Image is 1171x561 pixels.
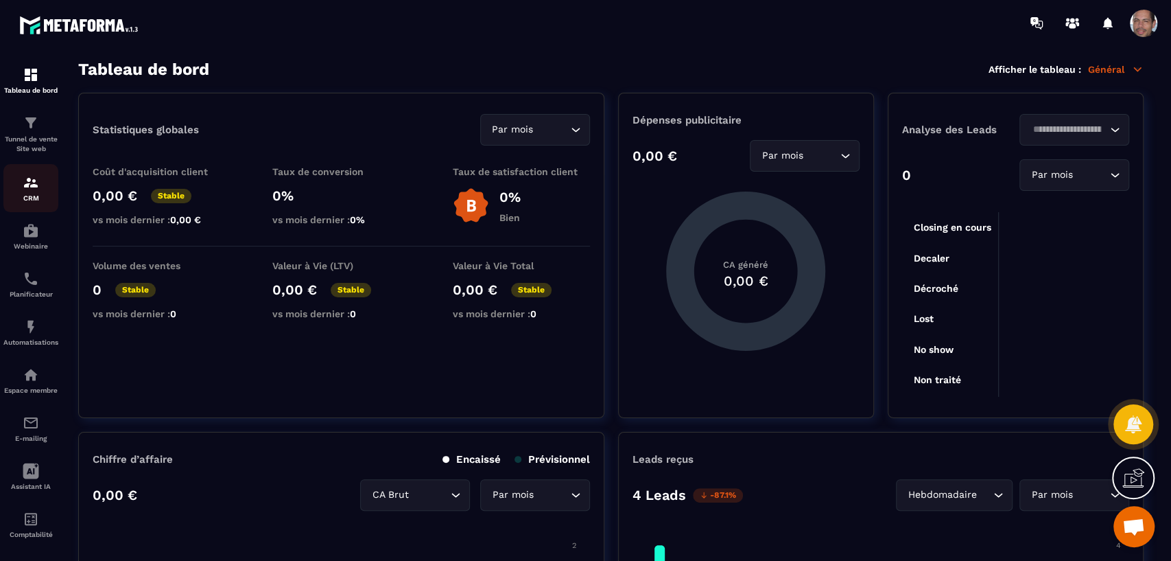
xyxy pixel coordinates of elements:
img: email [23,415,39,431]
p: Planificateur [3,290,58,298]
a: automationsautomationsAutomatisations [3,308,58,356]
img: accountant [23,511,39,527]
span: 0 [530,308,536,319]
p: 0 [902,167,911,183]
span: CA Brut [369,488,412,503]
span: Par mois [489,122,536,137]
img: b-badge-o.b3b20ee6.svg [453,187,489,224]
p: Tunnel de vente Site web [3,135,58,154]
tspan: Closing en cours [913,222,991,233]
div: Search for option [750,140,860,172]
span: 0,00 € [170,214,201,225]
p: Leads reçus [632,453,694,466]
p: Prévisionnel [514,453,590,466]
input: Search for option [1076,168,1107,183]
p: Volume des ventes [93,260,230,271]
span: 0 [170,308,176,319]
p: Assistant IA [3,483,58,490]
p: CRM [3,194,58,202]
p: Espace membre [3,387,58,394]
input: Search for option [1076,488,1107,503]
p: vs mois dernier : [93,308,230,319]
img: formation [23,174,39,191]
tspan: Decaler [913,253,949,264]
img: automations [23,319,39,335]
div: Search for option [480,479,590,511]
p: Webinaire [3,242,58,250]
a: emailemailE-mailing [3,404,58,453]
a: Assistant IA [3,453,58,501]
div: Search for option [1019,479,1129,511]
p: Analyse des Leads [902,124,1016,136]
p: Comptabilité [3,531,58,538]
a: automationsautomationsEspace membre [3,356,58,404]
span: Par mois [489,488,536,503]
span: 0 [350,308,356,319]
p: -87.1% [693,488,743,503]
p: vs mois dernier : [453,308,590,319]
p: 0% [499,189,521,205]
a: formationformationTableau de bord [3,56,58,104]
input: Search for option [1028,122,1107,137]
p: E-mailing [3,435,58,442]
img: automations [23,367,39,383]
img: scheduler [23,271,39,287]
div: Search for option [360,479,470,511]
p: Stable [331,283,371,297]
p: Coût d'acquisition client [93,166,230,177]
img: automations [23,222,39,239]
p: 0,00 € [272,282,317,298]
p: Automatisations [3,339,58,346]
a: schedulerschedulerPlanificateur [3,260,58,308]
p: Valeur à Vie Total [453,260,590,271]
input: Search for option [980,488,990,503]
div: Search for option [1019,159,1129,191]
p: Valeur à Vie (LTV) [272,260,410,271]
tspan: 4 [1116,541,1121,550]
a: accountantaccountantComptabilité [3,501,58,549]
p: Tableau de bord [3,87,58,94]
p: Statistiques globales [93,124,199,136]
p: Général [1088,63,1144,76]
p: 0,00 € [93,187,137,204]
p: Bien [499,212,521,223]
a: formationformationTunnel de vente Site web [3,104,58,164]
img: formation [23,115,39,131]
div: Search for option [1019,114,1129,146]
p: 0,00 € [632,148,677,164]
span: Par mois [1028,168,1076,183]
p: Encaissé [442,453,501,466]
tspan: Lost [913,313,933,324]
p: Taux de conversion [272,166,410,177]
input: Search for option [806,148,837,163]
p: Stable [151,189,191,203]
p: 0% [272,187,410,204]
p: Afficher le tableau : [989,64,1081,75]
p: vs mois dernier : [93,214,230,225]
p: 0,00 € [93,487,137,503]
span: Par mois [759,148,806,163]
div: Search for option [896,479,1013,511]
input: Search for option [412,488,447,503]
a: formationformationCRM [3,164,58,212]
img: logo [19,12,143,38]
p: Stable [115,283,156,297]
p: 0 [93,282,102,298]
span: Par mois [1028,488,1076,503]
p: vs mois dernier : [272,214,410,225]
div: Ouvrir le chat [1113,506,1155,547]
p: Stable [511,283,552,297]
img: formation [23,67,39,83]
span: 0% [350,214,365,225]
a: automationsautomationsWebinaire [3,212,58,260]
span: Hebdomadaire [905,488,980,503]
p: vs mois dernier : [272,308,410,319]
p: 4 Leads [632,487,686,503]
div: Search for option [480,114,590,146]
p: Dépenses publicitaire [632,114,860,126]
p: 0,00 € [453,282,497,298]
tspan: 2 [571,541,576,550]
tspan: Décroché [913,283,958,294]
input: Search for option [536,122,567,137]
h3: Tableau de bord [78,60,209,79]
